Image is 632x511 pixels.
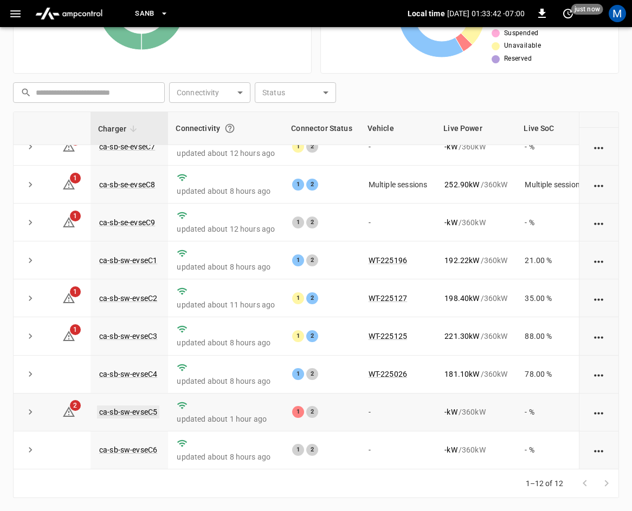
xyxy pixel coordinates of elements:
td: - [360,204,436,241]
p: 181.10 kW [444,369,479,379]
div: 1 [292,141,304,153]
div: 1 [292,179,304,191]
a: ca-sb-se-evseC8 [99,180,155,189]
span: Unavailable [504,41,541,51]
div: 2 [306,368,318,380]
td: - [360,431,436,469]
p: - kW [444,444,457,455]
a: WT-225125 [369,332,407,340]
td: - [360,394,436,431]
button: expand row [22,366,38,382]
p: 198.40 kW [444,293,479,304]
div: 1 [292,368,304,380]
button: expand row [22,442,38,458]
a: WT-225026 [369,370,407,378]
button: set refresh interval [559,5,577,22]
p: 252.90 kW [444,179,479,190]
span: 2 [70,400,81,411]
div: / 360 kW [444,369,507,379]
th: Live SoC [516,112,592,145]
p: [DATE] 01:33:42 -07:00 [447,8,525,19]
th: Vehicle [360,112,436,145]
span: Charger [98,122,140,135]
a: WT-225196 [369,256,407,265]
div: profile-icon [609,5,626,22]
span: 1 [70,286,81,297]
div: / 360 kW [444,444,507,455]
div: action cell options [592,369,606,379]
button: expand row [22,139,38,155]
div: 2 [306,179,318,191]
div: action cell options [592,217,606,228]
div: action cell options [592,179,606,190]
p: updated about 8 hours ago [177,186,275,196]
a: ca-sb-sw-evseC1 [99,256,157,265]
th: Live Power [436,112,516,145]
div: 1 [292,217,304,228]
div: 1 [292,444,304,456]
td: - % [516,431,592,469]
a: ca-sb-se-evseC9 [99,218,155,227]
p: - kW [444,141,457,152]
div: 2 [306,444,318,456]
td: 21.00 % [516,241,592,279]
button: expand row [22,290,38,306]
a: ca-sb-sw-evseC5 [97,405,159,418]
td: - % [516,394,592,431]
p: updated about 8 hours ago [177,337,275,348]
p: updated about 11 hours ago [177,299,275,310]
div: / 360 kW [444,331,507,342]
span: Reserved [504,54,532,64]
p: 221.30 kW [444,331,479,342]
a: 1 [62,331,75,340]
div: / 360 kW [444,179,507,190]
button: SanB [131,3,173,24]
div: / 360 kW [444,407,507,417]
div: 1 [292,254,304,266]
div: action cell options [592,444,606,455]
td: - % [516,204,592,241]
td: 35.00 % [516,279,592,317]
span: just now [571,4,603,15]
p: 1–12 of 12 [526,478,564,489]
p: Local time [408,8,445,19]
div: 2 [306,406,318,418]
p: - kW [444,407,457,417]
a: ca-sb-sw-evseC2 [99,294,157,303]
button: expand row [22,252,38,268]
p: updated about 8 hours ago [177,376,275,386]
button: expand row [22,404,38,420]
p: updated about 12 hours ago [177,148,275,159]
button: Connection between the charger and our software. [220,119,240,138]
span: 1 [70,324,81,335]
a: ca-sb-se-evseC7 [99,142,155,151]
p: 192.22 kW [444,255,479,266]
div: 1 [292,406,304,418]
div: action cell options [592,141,606,152]
td: Multiple sessions [360,166,436,204]
p: updated about 8 hours ago [177,451,275,462]
div: action cell options [592,103,606,114]
div: action cell options [592,331,606,342]
img: ampcontrol.io logo [31,3,107,24]
span: 1 [70,173,81,184]
p: updated about 12 hours ago [177,224,275,234]
a: 1 [62,293,75,302]
div: / 360 kW [444,217,507,228]
div: action cell options [592,407,606,417]
div: action cell options [592,255,606,266]
a: 1 [62,142,75,150]
div: 2 [306,292,318,304]
a: 2 [62,407,75,416]
span: Suspended [504,28,539,39]
div: 2 [306,254,318,266]
div: Connectivity [176,119,276,138]
a: 1 [62,180,75,188]
td: - % [516,128,592,166]
div: / 360 kW [444,255,507,266]
button: expand row [22,214,38,231]
th: Connector Status [283,112,359,145]
td: Multiple sessions [516,166,592,204]
div: 1 [292,292,304,304]
td: 78.00 % [516,356,592,394]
